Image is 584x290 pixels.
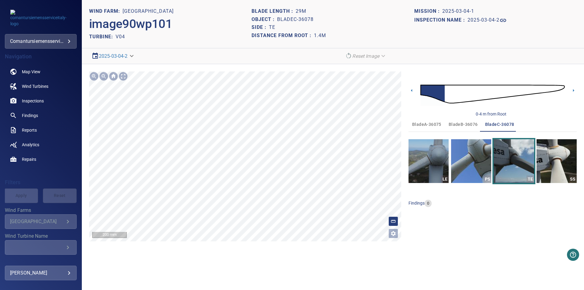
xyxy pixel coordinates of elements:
[252,17,277,22] h1: Object :
[5,208,77,213] label: Wind Farms
[22,156,36,162] span: Repairs
[314,33,326,39] h1: 1.4m
[10,36,71,46] div: comantursiemensserviceitaly
[10,268,71,278] div: [PERSON_NAME]
[388,229,398,238] button: Open image filters and tagging options
[527,175,534,183] div: TE
[5,79,77,94] a: windturbines noActive
[468,17,499,23] h1: 2025-03-04-2
[22,112,38,119] span: Findings
[269,25,275,30] h1: TE
[442,9,474,14] h1: 2025-03-04-1
[5,240,77,255] div: Wind Turbine Name
[342,51,389,61] div: Reset Image
[5,214,77,229] div: Wind Farms
[89,17,172,31] h2: image90wp101
[412,121,441,128] span: bladeA-36075
[22,69,40,75] span: Map View
[425,201,432,206] span: 0
[109,71,118,81] div: Go home
[252,9,296,14] h1: Blade length :
[494,139,534,183] a: TE
[118,71,128,81] div: Toggle full page
[5,108,77,123] a: findings noActive
[5,179,77,185] h4: Filters
[252,33,314,39] h1: Distance from root :
[10,10,71,27] img: comantursiemensserviceitaly-logo
[485,121,514,128] span: bladeC-36078
[99,53,128,59] a: 2025-03-04-2
[5,234,77,239] label: Wind Turbine Name
[5,94,77,108] a: inspections noActive
[5,137,77,152] a: analytics noActive
[408,139,449,183] a: LE
[537,139,577,183] a: SS
[89,9,123,14] h1: WIND FARM:
[352,53,379,59] em: Reset Image
[99,71,109,81] div: Zoom out
[252,25,269,30] h1: Side :
[123,9,174,14] h1: [GEOGRAPHIC_DATA]
[89,71,99,81] div: Zoom in
[420,77,565,112] img: d
[22,83,48,89] span: Wind Turbines
[408,201,425,205] span: findings
[449,121,478,128] span: bladeB-36076
[476,111,506,117] div: 0-4 m from Root
[5,123,77,137] a: reports noActive
[22,142,39,148] span: Analytics
[89,51,137,61] div: 2025-03-04-2
[5,54,77,60] h4: Navigation
[414,17,468,23] h1: Inspection name :
[414,9,442,14] h1: Mission :
[89,34,116,40] h2: TURBINE:
[22,98,44,104] span: Inspections
[5,152,77,167] a: repairs noActive
[468,17,507,24] a: 2025-03-04-2
[116,34,125,40] h2: V04
[451,139,491,183] a: PS
[484,175,491,183] div: PS
[22,127,37,133] span: Reports
[441,175,449,183] div: LE
[277,17,314,22] h1: bladeC-36078
[569,175,577,183] div: SS
[5,64,77,79] a: map noActive
[5,34,77,49] div: comantursiemensserviceitaly
[10,219,64,224] div: [GEOGRAPHIC_DATA]
[296,9,306,14] h1: 29m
